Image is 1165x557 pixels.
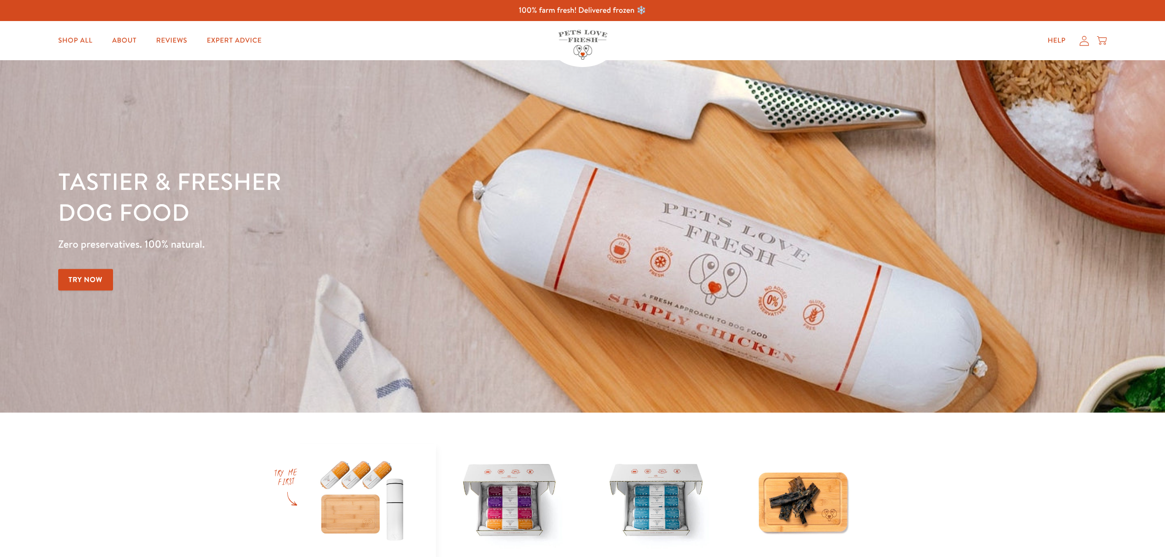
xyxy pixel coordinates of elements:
img: Pets Love Fresh [558,30,607,60]
a: Shop All [50,31,100,50]
a: Expert Advice [199,31,270,50]
a: About [104,31,144,50]
h1: Tastier & fresher dog food [58,167,757,228]
a: Try Now [58,269,113,291]
a: Help [1040,31,1074,50]
a: Reviews [148,31,195,50]
p: Zero preservatives. 100% natural. [58,235,757,253]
